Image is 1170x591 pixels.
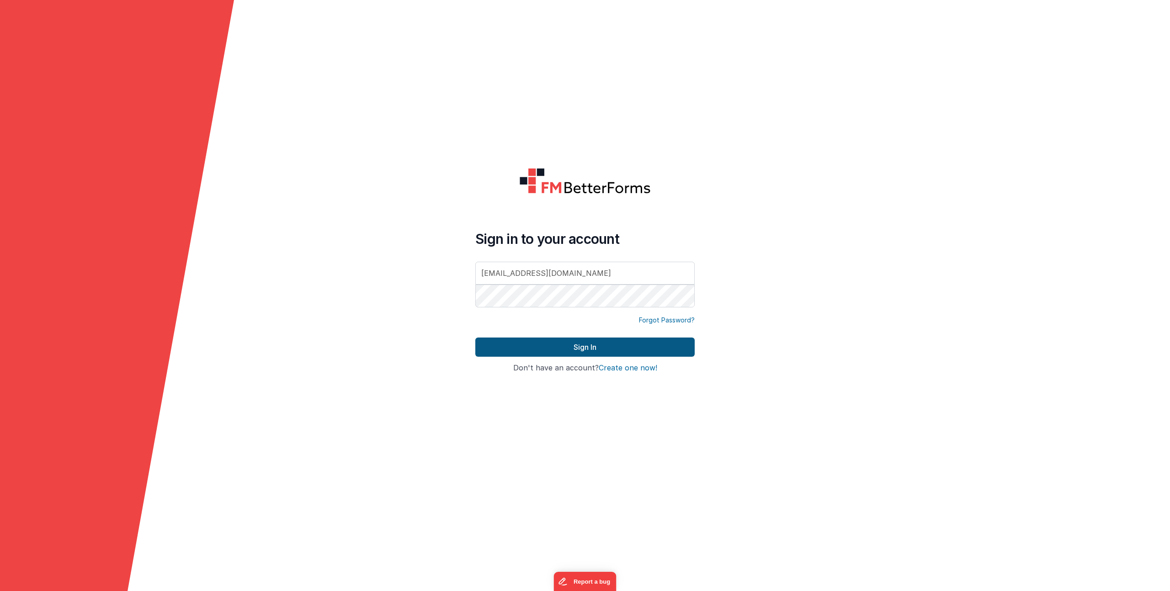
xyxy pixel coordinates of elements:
[475,262,695,285] input: Email Address
[475,338,695,357] button: Sign In
[475,364,695,372] h4: Don't have an account?
[554,572,617,591] iframe: Marker.io feedback button
[639,316,695,325] a: Forgot Password?
[475,231,695,247] h4: Sign in to your account
[599,364,657,372] button: Create one now!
